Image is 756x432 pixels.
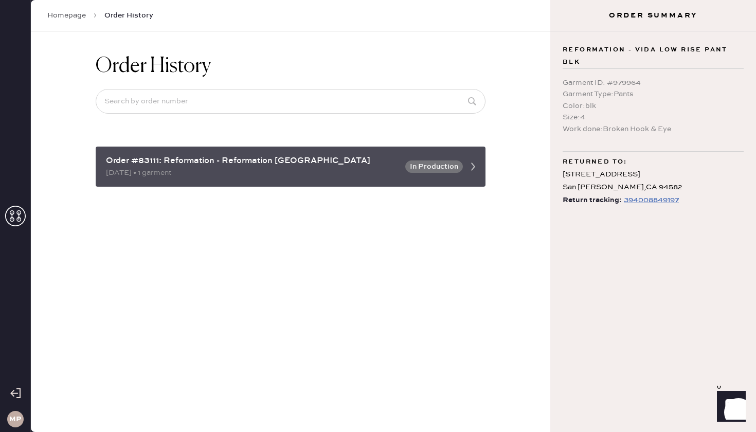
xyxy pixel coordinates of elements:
[104,10,153,21] span: Order History
[563,77,744,88] div: Garment ID : # 979964
[563,156,627,168] span: Returned to:
[106,167,399,178] div: [DATE] • 1 garment
[550,10,756,21] h3: Order Summary
[96,89,485,114] input: Search by order number
[563,44,744,68] span: Reformation - vida low rise pant blk
[563,123,744,135] div: Work done : Broken Hook & Eye
[47,10,86,21] a: Homepage
[563,88,744,100] div: Garment Type : Pants
[624,194,679,206] div: https://www.fedex.com/apps/fedextrack/?tracknumbers=394008849197&cntry_code=US
[563,168,744,194] div: [STREET_ADDRESS] San [PERSON_NAME] , CA 94582
[707,386,751,430] iframe: Front Chat
[622,194,679,207] a: 394008849197
[563,112,744,123] div: Size : 4
[106,155,399,167] div: Order #83111: Reformation - Reformation [GEOGRAPHIC_DATA]
[9,416,21,423] h3: MP
[563,194,622,207] span: Return tracking:
[563,100,744,112] div: Color : blk
[96,54,211,79] h1: Order History
[405,160,463,173] button: In Production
